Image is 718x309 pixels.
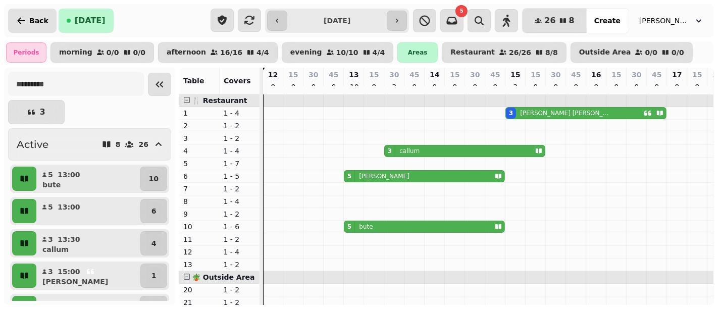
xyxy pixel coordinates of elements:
[373,49,385,56] p: 4 / 4
[220,49,242,56] p: 16 / 16
[50,42,154,63] button: morning0/00/0
[336,49,358,56] p: 10 / 10
[17,137,48,151] h2: Active
[223,234,255,244] p: 1 - 2
[509,109,513,117] div: 3
[411,82,419,92] p: 0
[224,77,251,85] span: Covers
[223,146,255,156] p: 1 - 4
[223,121,255,131] p: 1 - 2
[370,82,378,92] p: 0
[347,172,351,180] div: 5
[289,82,297,92] p: 0
[633,12,710,30] button: [PERSON_NAME]
[471,82,479,92] p: 0
[148,73,171,96] button: Collapse sidebar
[183,297,216,307] p: 21
[183,285,216,295] p: 20
[42,244,69,254] p: callum
[223,171,255,181] p: 1 - 5
[652,70,661,80] p: 45
[107,49,119,56] p: 0 / 0
[167,48,206,57] p: afternoon
[42,180,61,190] p: bute
[223,159,255,169] p: 1 - 7
[653,82,661,92] p: 0
[138,141,148,148] p: 26
[223,285,255,295] p: 1 - 2
[520,109,612,117] p: [PERSON_NAME] [PERSON_NAME]
[586,9,629,33] button: Create
[571,70,581,80] p: 45
[612,82,621,92] p: 0
[350,82,358,92] p: 10
[140,264,167,288] button: 1
[151,238,157,248] p: 4
[133,49,146,56] p: 0 / 0
[397,42,438,63] div: Areas
[183,247,216,257] p: 12
[8,128,171,161] button: Active826
[47,299,54,309] p: 2
[183,209,216,219] p: 9
[47,170,54,180] p: 5
[58,170,80,180] p: 13:00
[223,260,255,270] p: 1 - 2
[6,42,46,63] div: Periods
[551,70,560,80] p: 30
[369,70,379,80] p: 15
[223,108,255,118] p: 1 - 4
[450,48,495,57] p: Restaurant
[639,16,690,26] span: [PERSON_NAME]
[552,82,560,92] p: 0
[399,147,420,155] p: callum
[288,70,298,80] p: 15
[42,277,108,287] p: [PERSON_NAME]
[183,260,216,270] p: 13
[569,17,575,25] span: 8
[359,172,409,180] p: [PERSON_NAME]
[39,108,45,116] p: 3
[282,42,394,63] button: evening10/104/4
[58,234,80,244] p: 13:30
[611,70,621,80] p: 15
[223,247,255,257] p: 1 - 4
[38,264,138,288] button: 315:00[PERSON_NAME]
[592,82,600,92] p: 0
[430,70,439,80] p: 14
[223,222,255,232] p: 1 - 6
[672,70,682,80] p: 17
[672,49,684,56] p: 0 / 0
[58,299,80,309] p: 18:00
[290,48,322,57] p: evening
[75,17,106,25] span: [DATE]
[183,146,216,156] p: 4
[192,96,247,105] span: 🍴 Restaurant
[8,9,57,33] button: Back
[38,231,138,255] button: 313:30callum
[140,167,167,191] button: 10
[269,82,277,92] p: 0
[309,70,318,80] p: 30
[183,234,216,244] p: 11
[151,271,157,281] p: 1
[389,70,399,80] p: 30
[571,42,693,63] button: Outside Area0/00/0
[572,82,580,92] p: 0
[390,82,398,92] p: 3
[460,9,464,14] span: 5
[330,82,338,92] p: 0
[632,70,641,80] p: 30
[491,82,499,92] p: 0
[490,70,500,80] p: 45
[349,70,358,80] p: 13
[59,9,114,33] button: [DATE]
[431,82,439,92] p: 0
[451,82,459,92] p: 0
[523,9,586,33] button: 268
[38,167,138,191] button: 513:00bute
[591,70,601,80] p: 16
[183,222,216,232] p: 10
[257,49,269,56] p: 4 / 4
[158,42,278,63] button: afternoon16/164/4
